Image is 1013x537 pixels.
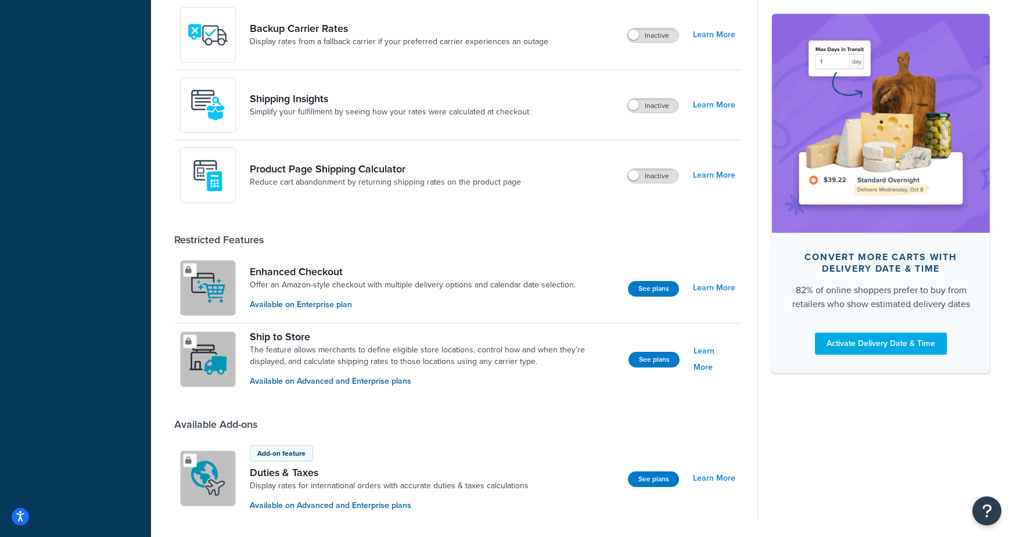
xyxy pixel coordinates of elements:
[188,15,228,55] img: icon-duo-feat-backup-carrier-4420b188.png
[250,106,529,118] a: Simplify your fulfillment by seeing how your rates were calculated at checkout
[693,97,735,113] a: Learn More
[972,496,1001,525] button: Open Resource Center
[627,169,678,183] label: Inactive
[250,298,576,311] p: Available on Enterprise plan
[627,99,678,113] label: Inactive
[627,28,678,42] label: Inactive
[791,283,971,311] div: 82% of online shoppers prefer to buy from retailers who show estimated delivery dates
[174,233,264,246] div: Restricted Features
[693,470,735,486] a: Learn More
[250,499,529,512] p: Available on Advanced and Enterprise plans
[250,36,548,48] a: Display rates from a fallback carrier if your preferred carrier experiences an outage
[789,31,972,215] img: feature-image-ddt-36eae7f7280da8017bfb280eaccd9c446f90b1fe08728e4019434db127062ab4.png
[250,344,619,367] a: The feature allows merchants to define eligible store locations, control how and when they’re dis...
[250,480,529,492] a: Display rates for international orders with accurate duties & taxes calculations
[694,343,735,376] a: Learn More
[250,279,576,291] a: Offer an Amazon-style checkout with multiple delivery options and calendar date selection.
[791,251,971,274] div: Convert more carts with delivery date & time
[628,471,679,487] button: See plans
[693,27,735,43] a: Learn More
[693,167,735,183] a: Learn More
[628,281,679,297] button: See plans
[250,330,619,343] a: Ship to Store
[250,176,521,188] a: Reduce cart abandonment by returning shipping rates on the product page
[250,265,576,278] a: Enhanced Checkout
[257,448,306,459] p: Add-on feature
[250,466,529,479] a: Duties & Taxes
[628,352,680,367] button: See plans
[250,375,619,388] p: Available on Advanced and Enterprise plans
[188,85,228,125] img: Acw9rhKYsOEjAAAAAElFTkSuQmCC
[250,22,548,35] a: Backup Carrier Rates
[815,332,947,354] a: Activate Delivery Date & Time
[174,418,257,431] div: Available Add-ons
[250,92,529,105] a: Shipping Insights
[250,163,521,175] a: Product Page Shipping Calculator
[188,155,228,196] img: +D8d0cXZM7VpdAAAAAElFTkSuQmCC
[693,280,735,296] a: Learn More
